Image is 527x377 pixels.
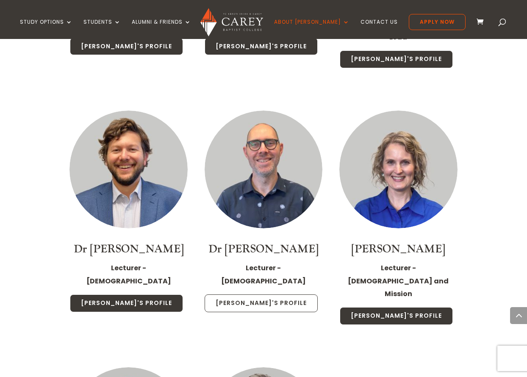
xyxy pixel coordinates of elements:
[83,19,121,39] a: Students
[274,19,349,39] a: About [PERSON_NAME]
[340,50,453,68] a: [PERSON_NAME]'s Profile
[409,14,466,30] a: Apply Now
[361,19,398,39] a: Contact Us
[205,294,318,312] a: [PERSON_NAME]'s Profile
[200,8,263,36] img: Carey Baptist College
[20,19,72,39] a: Study Options
[339,111,457,228] img: Emma Stokes 300x300
[70,294,183,312] a: [PERSON_NAME]'s Profile
[74,242,184,256] a: Dr [PERSON_NAME]
[205,38,318,55] a: [PERSON_NAME]'s Profile
[341,19,456,42] strong: Field Education and Internships Lead
[70,38,183,55] a: [PERSON_NAME]'s Profile
[348,263,449,299] strong: Lecturer - [DEMOGRAPHIC_DATA] and Mission
[208,242,319,256] a: Dr [PERSON_NAME]
[205,111,322,228] img: Jonathan Robinson_300x300
[132,19,191,39] a: Alumni & Friends
[86,263,171,286] strong: Lecturer - [DEMOGRAPHIC_DATA]
[340,307,453,325] a: [PERSON_NAME]'s Profile
[351,242,445,256] a: [PERSON_NAME]
[221,263,306,286] strong: Lecturer - [DEMOGRAPHIC_DATA]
